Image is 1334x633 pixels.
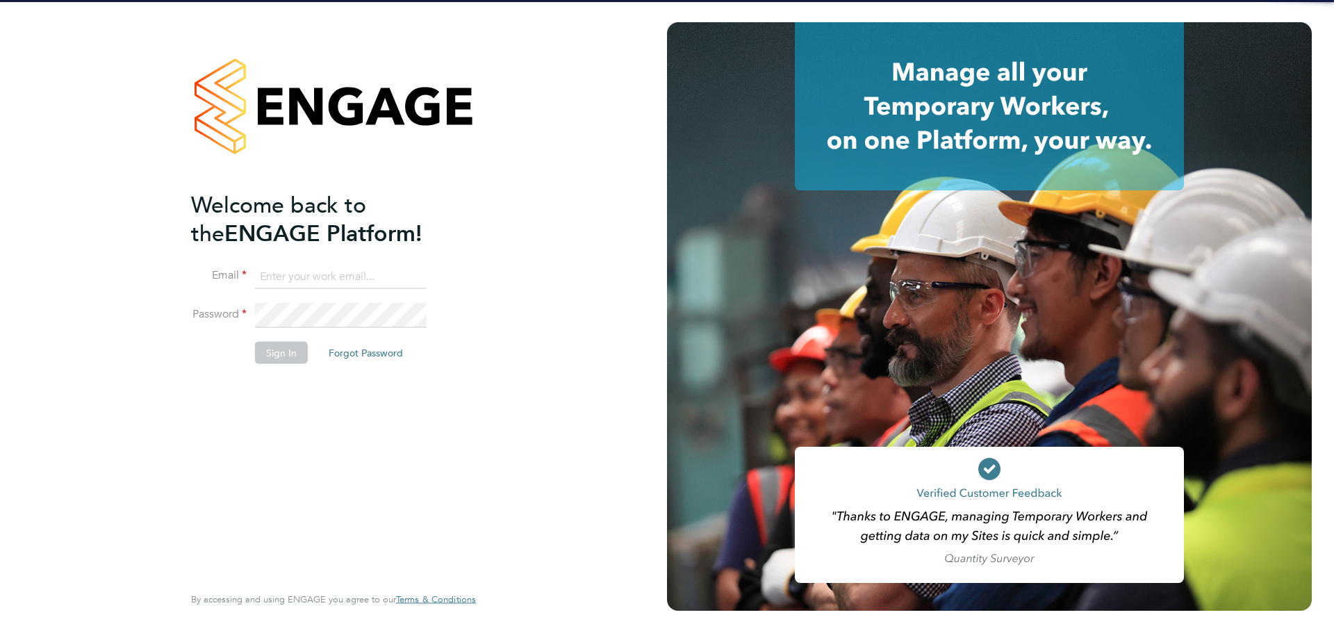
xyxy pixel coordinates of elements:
button: Forgot Password [318,342,414,364]
span: Terms & Conditions [396,593,476,605]
button: Sign In [255,342,308,364]
h2: ENGAGE Platform! [191,190,462,247]
a: Terms & Conditions [396,594,476,605]
span: By accessing and using ENGAGE you agree to our [191,593,476,605]
label: Password [191,307,247,322]
input: Enter your work email... [255,264,427,289]
label: Email [191,268,247,283]
span: Welcome back to the [191,191,366,247]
